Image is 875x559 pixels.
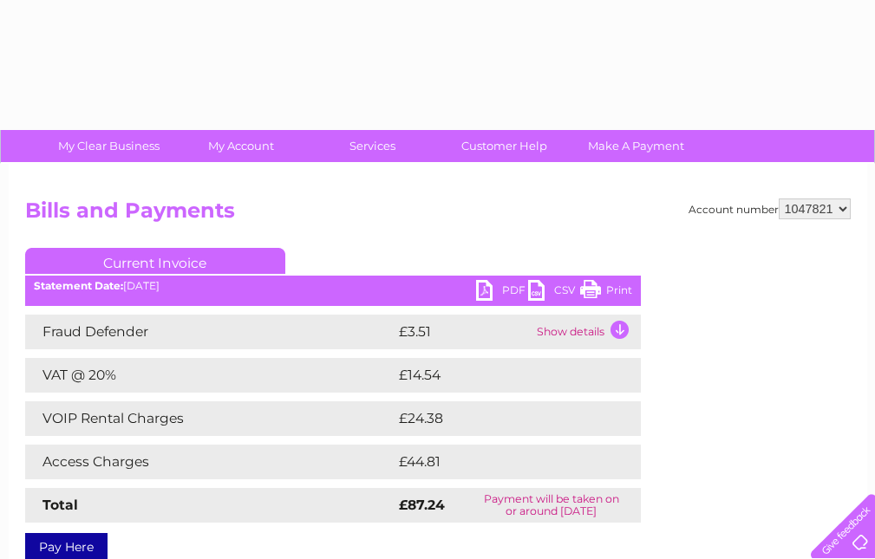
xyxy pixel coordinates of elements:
td: £24.38 [395,401,606,436]
strong: £87.24 [399,497,445,513]
a: Print [580,280,632,305]
td: Payment will be taken on or around [DATE] [462,488,641,523]
td: Fraud Defender [25,315,395,349]
a: My Clear Business [37,130,180,162]
a: CSV [528,280,580,305]
td: VAT @ 20% [25,358,395,393]
td: Show details [532,315,641,349]
td: £44.81 [395,445,604,479]
td: VOIP Rental Charges [25,401,395,436]
div: Account number [689,198,851,219]
b: Statement Date: [34,279,123,292]
td: £14.54 [395,358,604,393]
a: Customer Help [433,130,576,162]
a: Current Invoice [25,248,285,274]
a: My Account [169,130,312,162]
a: PDF [476,280,528,305]
td: Access Charges [25,445,395,479]
div: [DATE] [25,280,641,292]
a: Make A Payment [565,130,708,162]
td: £3.51 [395,315,532,349]
strong: Total [42,497,78,513]
a: Services [301,130,444,162]
h2: Bills and Payments [25,198,851,231]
